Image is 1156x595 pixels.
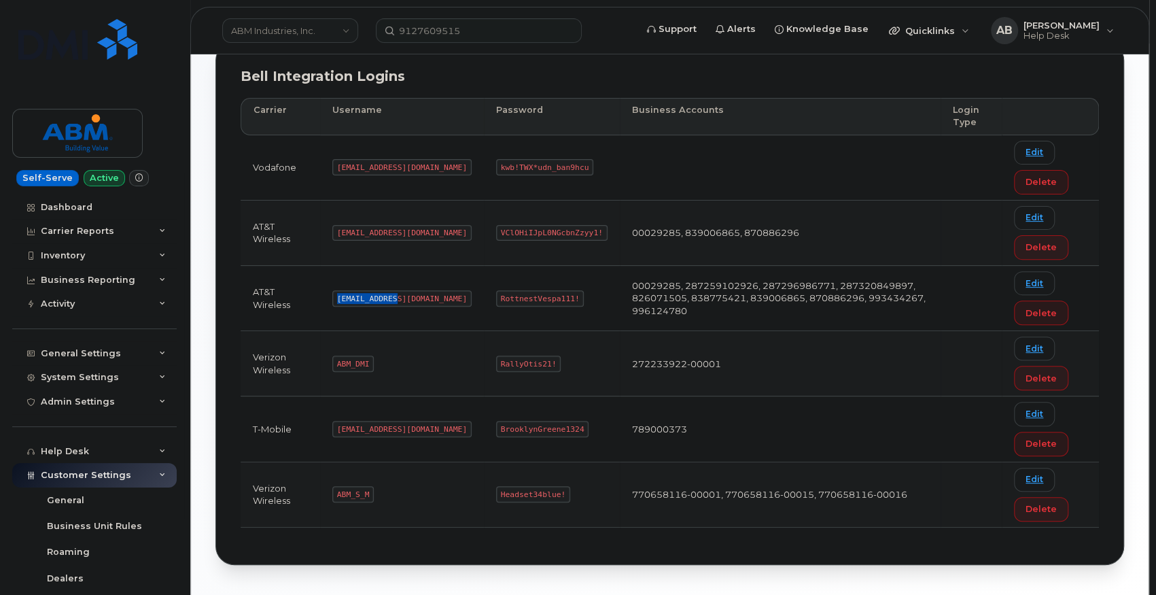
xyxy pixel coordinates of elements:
[1023,20,1100,31] span: [PERSON_NAME]
[706,16,765,43] a: Alerts
[1014,366,1068,390] button: Delete
[1014,497,1068,522] button: Delete
[376,18,582,43] input: Find something...
[496,356,561,372] code: RallyOtis21!
[1026,307,1057,320] span: Delete
[659,22,697,36] span: Support
[1014,206,1055,230] a: Edit
[496,486,570,503] code: Headset34blue!
[620,98,941,135] th: Business Accounts
[222,18,358,43] a: ABM Industries, Inc.
[496,290,584,307] code: RottnestVespa111!
[620,331,941,396] td: 272233922-00001
[1026,241,1057,254] span: Delete
[332,290,472,307] code: [EMAIL_ADDRESS][DOMAIN_NAME]
[620,266,941,331] td: 00029285, 287259102926, 287296986771, 287320849897, 826071505, 838775421, 839006865, 870886296, 9...
[332,225,472,241] code: [EMAIL_ADDRESS][DOMAIN_NAME]
[1026,503,1057,515] span: Delete
[332,159,472,175] code: [EMAIL_ADDRESS][DOMAIN_NAME]
[1014,170,1068,194] button: Delete
[241,98,320,135] th: Carrier
[941,98,1002,135] th: Login Type
[1026,372,1057,385] span: Delete
[241,67,1099,86] div: Bell Integration Logins
[620,462,941,528] td: 770658116-00001, 770658116-00015, 770658116-00016
[879,17,979,44] div: Quicklinks
[1014,337,1055,360] a: Edit
[241,462,320,528] td: Verizon Wireless
[1014,235,1068,260] button: Delete
[241,135,320,201] td: Vodafone
[496,421,589,437] code: BrooklynGreene1324
[241,201,320,266] td: AT&T Wireless
[496,159,593,175] code: kwb!TWX*udn_ban9hcu
[765,16,878,43] a: Knowledge Base
[1014,432,1068,456] button: Delete
[1014,271,1055,295] a: Edit
[981,17,1123,44] div: Alex Bradshaw
[484,98,620,135] th: Password
[241,396,320,462] td: T-Mobile
[320,98,484,135] th: Username
[996,22,1013,39] span: AB
[637,16,706,43] a: Support
[332,421,472,437] code: [EMAIL_ADDRESS][DOMAIN_NAME]
[1014,301,1068,325] button: Delete
[905,25,955,36] span: Quicklinks
[620,201,941,266] td: 00029285, 839006865, 870886296
[1026,175,1057,188] span: Delete
[1026,437,1057,450] span: Delete
[1014,141,1055,165] a: Edit
[332,356,374,372] code: ABM_DMI
[620,396,941,462] td: 789000373
[241,331,320,396] td: Verizon Wireless
[1023,31,1100,41] span: Help Desk
[727,22,756,36] span: Alerts
[786,22,869,36] span: Knowledge Base
[1014,468,1055,492] a: Edit
[332,486,374,503] code: ABM_S_M
[241,266,320,331] td: AT&T Wireless
[1014,402,1055,426] a: Edit
[496,225,608,241] code: VClOHiIJpL0NGcbnZzyy1!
